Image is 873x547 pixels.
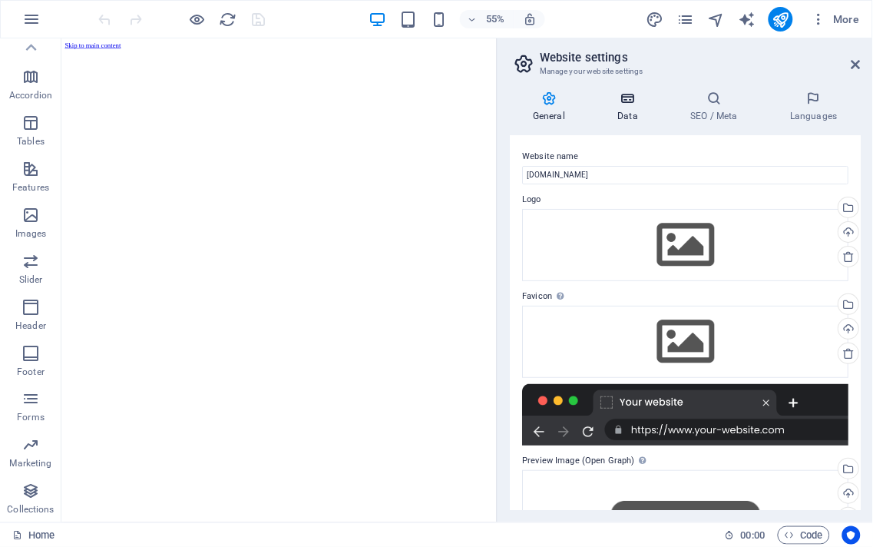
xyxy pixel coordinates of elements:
i: Design (Ctrl+Alt+Y) [646,11,663,28]
h6: Session time [725,526,766,545]
button: text_generator [738,10,756,28]
button: More [805,7,866,31]
h4: Data [594,91,667,123]
span: 00 00 [741,526,765,545]
i: Navigator [707,11,725,28]
button: Code [778,526,830,545]
p: Footer [17,366,45,378]
h4: SEO / Meta [667,91,767,123]
button: Usercentrics [842,526,861,545]
button: 55% [460,10,514,28]
p: Forms [17,412,45,424]
span: More [812,12,860,27]
label: Logo [522,191,848,209]
a: Skip to main content [6,6,108,19]
div: Select files from the file manager, stock photos, or upload file(s) [522,209,848,281]
h6: 55% [483,10,508,28]
label: Website name [522,148,848,166]
button: reload [219,10,237,28]
label: Preview Image (Open Graph) [522,452,848,470]
h4: General [510,91,594,123]
h4: Languages [767,91,861,123]
p: Slider [19,273,43,286]
h3: Manage your website settings [540,65,830,78]
p: Collections [7,504,54,516]
button: publish [769,7,793,31]
i: Pages (Ctrl+Alt+S) [676,11,694,28]
p: Accordion [9,89,52,101]
i: Publish [772,11,789,28]
p: Images [15,227,47,240]
p: Marketing [9,458,51,470]
p: Tables [17,135,45,148]
button: design [646,10,664,28]
p: Header [15,320,46,332]
button: pages [676,10,695,28]
div: Select files from the file manager, stock photos, or upload file(s) [522,306,848,378]
i: Reload page [220,11,237,28]
span: : [752,529,754,541]
a: Click to cancel selection. Double-click to open Pages [12,526,55,545]
button: Click here to leave preview mode and continue editing [188,10,207,28]
input: Name... [522,166,848,184]
span: Code [785,526,823,545]
button: navigator [707,10,726,28]
i: On resize automatically adjust zoom level to fit chosen device. [523,12,537,26]
p: Features [12,181,49,194]
label: Favicon [522,287,848,306]
h2: Website settings [540,51,861,65]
